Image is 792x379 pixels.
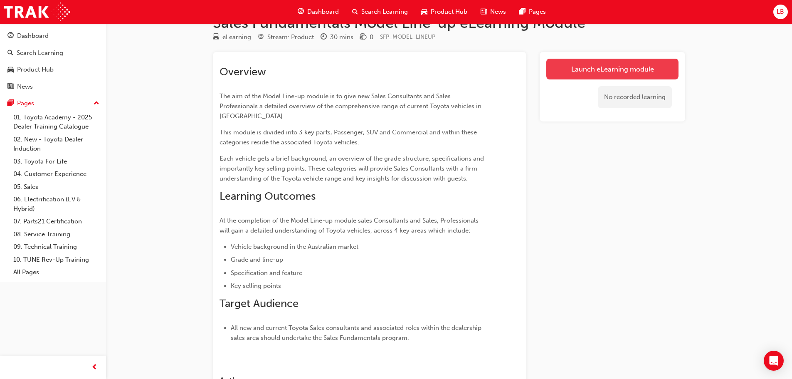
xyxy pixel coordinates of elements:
span: target-icon [258,34,264,41]
span: At the completion of the Model Line-up module sales Consultants and Sales, Professionals will gai... [220,217,480,234]
a: 02. New - Toyota Dealer Induction [10,133,103,155]
span: News [490,7,506,17]
a: guage-iconDashboard [291,3,345,20]
a: pages-iconPages [513,3,553,20]
div: Stream [258,32,314,42]
a: car-iconProduct Hub [415,3,474,20]
a: news-iconNews [474,3,513,20]
div: Pages [17,99,34,108]
a: 07. Parts21 Certification [10,215,103,228]
span: news-icon [481,7,487,17]
a: 08. Service Training [10,228,103,241]
span: Key selling points [231,282,281,290]
span: Target Audience [220,297,299,310]
img: Trak [4,2,70,21]
span: Grade and line-up [231,256,283,263]
a: All Pages [10,266,103,279]
span: pages-icon [7,100,14,107]
span: Learning Outcomes [220,190,316,203]
a: Search Learning [3,45,103,61]
span: guage-icon [298,7,304,17]
span: Product Hub [431,7,467,17]
span: prev-icon [91,362,98,373]
div: Price [360,32,373,42]
span: LB [777,7,784,17]
div: 30 mins [330,32,353,42]
a: Launch eLearning module [546,59,679,79]
span: search-icon [7,50,13,57]
span: guage-icon [7,32,14,40]
span: Pages [529,7,546,17]
div: No recorded learning [598,86,672,108]
a: 01. Toyota Academy - 2025 Dealer Training Catalogue [10,111,103,133]
span: Learning resource code [380,33,435,40]
span: All new and current Toyota Sales consultants and associated roles within the dealership sales are... [231,324,483,342]
button: Pages [3,96,103,111]
span: Search Learning [361,7,408,17]
span: This module is divided into 3 key parts, Passenger, SUV and Commercial and within these categorie... [220,129,479,146]
a: Product Hub [3,62,103,77]
div: eLearning [222,32,251,42]
span: learningResourceType_ELEARNING-icon [213,34,219,41]
button: DashboardSearch LearningProduct HubNews [3,27,103,96]
span: Vehicle background in the Australian market [231,243,358,250]
span: up-icon [94,98,99,109]
a: 05. Sales [10,181,103,193]
a: 06. Electrification (EV & Hybrid) [10,193,103,215]
a: News [3,79,103,94]
div: Product Hub [17,65,54,74]
span: money-icon [360,34,366,41]
div: Stream: Product [267,32,314,42]
span: Dashboard [307,7,339,17]
span: pages-icon [519,7,526,17]
button: LB [773,5,788,19]
span: Overview [220,65,266,78]
div: Dashboard [17,31,49,41]
span: search-icon [352,7,358,17]
div: 0 [370,32,373,42]
div: Type [213,32,251,42]
a: 09. Technical Training [10,240,103,253]
span: The aim of the Model Line-up module is to give new Sales Consultants and Sales Professionals a de... [220,92,483,120]
a: Dashboard [3,28,103,44]
a: 10. TUNE Rev-Up Training [10,253,103,266]
div: Duration [321,32,353,42]
span: Each vehicle gets a brief background, an overview of the grade structure, specifications and impo... [220,155,486,182]
div: Open Intercom Messenger [764,351,784,371]
a: search-iconSearch Learning [345,3,415,20]
div: Search Learning [17,48,63,58]
a: 04. Customer Experience [10,168,103,181]
span: car-icon [421,7,427,17]
span: car-icon [7,66,14,74]
div: News [17,82,33,92]
span: news-icon [7,83,14,91]
span: clock-icon [321,34,327,41]
span: Specification and feature [231,269,302,277]
a: 03. Toyota For Life [10,155,103,168]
